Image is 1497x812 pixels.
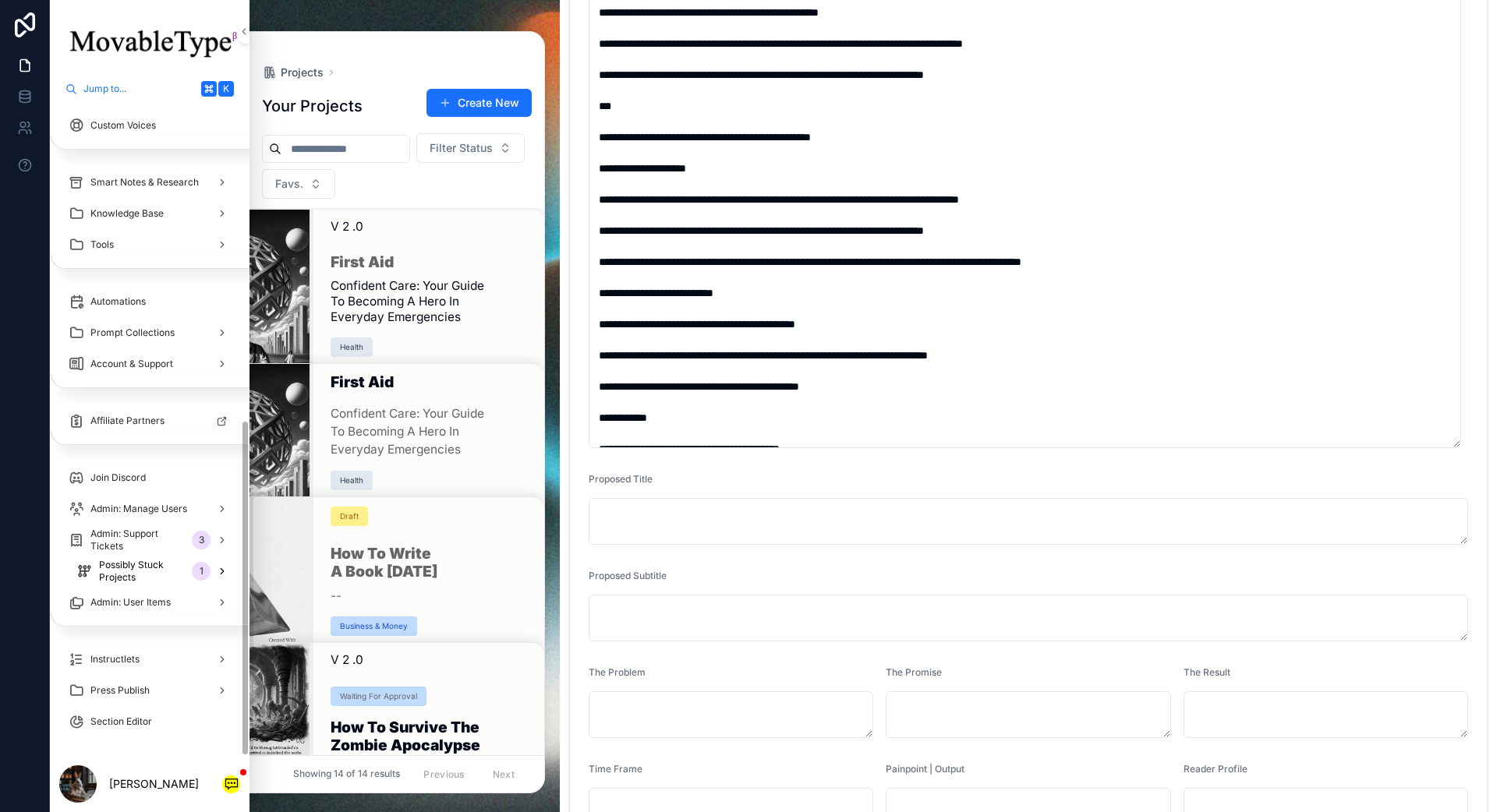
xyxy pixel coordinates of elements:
[90,684,150,697] span: Press Publish
[90,528,186,553] span: Admin: Support Tickets
[589,666,646,678] span: The Problem
[416,133,525,163] button: Select Button
[331,219,526,235] span: v 2 .0
[109,776,199,792] p: [PERSON_NAME]
[59,676,240,704] a: Press Publish
[90,503,187,515] span: Admin: Manage Users
[192,562,211,581] div: 1
[430,140,493,156] span: Filter Status
[275,176,303,192] span: Favs.
[50,103,249,756] div: scrollable content
[59,350,240,378] a: Account & Support
[59,407,240,435] a: Affiliate Partners
[340,510,359,522] div: Draft
[1184,763,1247,775] span: Reader Profile
[59,19,240,68] img: App logo
[90,358,173,370] span: Account & Support
[340,620,408,632] div: Business & Money
[331,652,526,668] span: v 2 .0
[90,207,164,220] span: Knowledge Base
[249,363,544,512] a: First AidConfident Care: Your Guide to Becoming a Hero in Everyday EmergenciesHealth
[426,89,532,117] button: Create New
[262,65,324,80] a: Projects
[59,495,240,523] a: Admin: Manage Users
[99,559,186,584] span: Possibly Stuck Projects
[331,545,526,587] h1: How to Write a Book [DATE]
[90,176,199,189] span: Smart Notes & Research
[59,168,240,196] a: Smart Notes & Research
[220,83,232,95] span: K
[90,295,146,308] span: Automations
[59,588,240,616] a: Admin: User Items
[59,526,240,554] a: Admin: Support Tickets3
[262,169,335,199] button: Select Button
[90,238,114,251] span: Tools
[90,715,152,728] span: Section Editor
[59,319,240,347] a: Prompt Collections
[249,496,544,657] a: DraftHow to Write a Book [DATE]--Business & Money
[331,718,526,761] h1: How to Survive the Zombie Apocalypse
[59,708,240,736] a: Section Editor
[83,83,195,95] span: Jump to...
[90,415,165,427] span: Affiliate Partners
[90,471,146,484] span: Join Discord
[262,97,363,115] h1: Your Projects
[90,653,140,665] span: Instructlets
[886,763,964,775] span: Painpoint | Output
[90,596,171,609] span: Admin: User Items
[90,119,156,132] span: Custom Voices
[331,253,526,277] h1: First Aid
[589,570,667,581] span: Proposed Subtitle
[281,65,324,80] span: Projects
[589,763,642,775] span: Time Frame
[249,208,544,379] a: v 2 .0First AidConfident Care: Your Guide to Becoming a Hero in Everyday EmergenciesHealth
[589,473,653,485] span: Proposed Title
[340,341,363,353] div: Health
[331,373,526,397] h1: First Aid
[331,588,342,604] span: --
[331,404,526,458] span: Confident Care: Your Guide to Becoming a Hero in Everyday Emergencies
[59,231,240,259] a: Tools
[68,557,240,585] a: Possibly Stuck Projects1
[1184,666,1230,678] span: The Result
[90,327,175,339] span: Prompt Collections
[59,199,240,228] a: Knowledge Base
[59,645,240,673] a: Instructlets
[340,690,417,702] div: Waiting For Approval
[192,531,211,549] div: 3
[59,75,240,103] button: Jump to...K
[59,464,240,492] a: Join Discord
[59,288,240,316] a: Automations
[59,111,240,139] a: Custom Voices
[293,768,400,781] span: Showing 14 of 14 results
[331,278,526,325] span: Confident Care: Your Guide to Becoming a Hero in Everyday Emergencies
[886,666,942,678] span: The Promise
[340,475,363,486] div: Health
